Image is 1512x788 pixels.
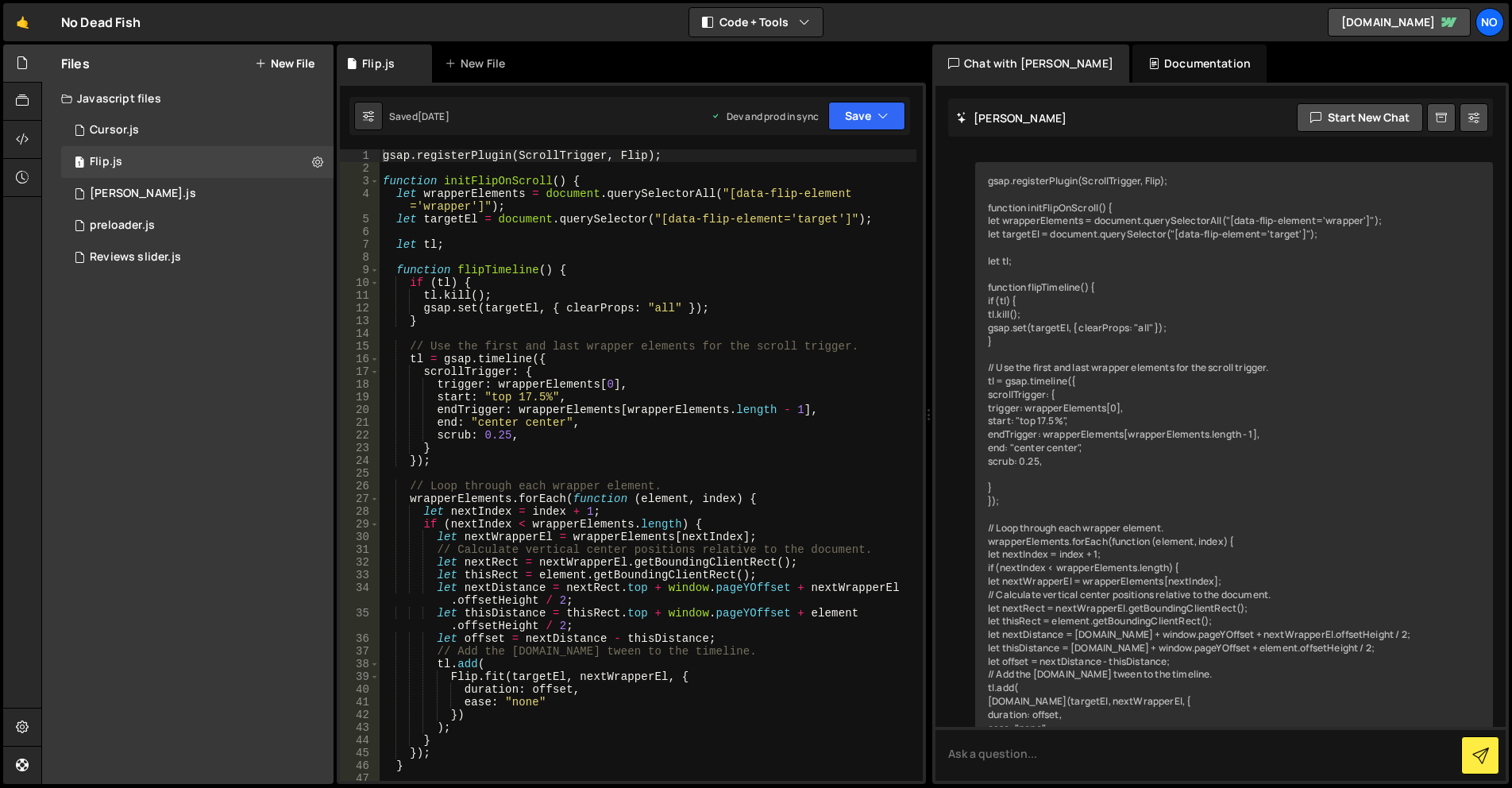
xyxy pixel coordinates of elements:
div: Cursor.js [90,123,139,137]
div: 11 [340,289,380,302]
div: 5 [340,213,380,226]
a: 🤙 [3,3,42,41]
div: 35 [340,607,380,632]
div: 36 [340,632,380,645]
div: 2 [340,162,380,175]
div: 16497/44733.js [61,146,334,178]
div: 13 [340,315,380,327]
div: 10 [340,276,380,289]
div: Documentation [1132,44,1267,83]
div: 25 [340,467,380,480]
div: 27 [340,492,380,505]
div: No Dead Fish [61,13,141,32]
div: 15 [340,340,380,353]
div: 43 [340,721,380,734]
div: 17 [340,365,380,378]
div: preloader.js [90,218,155,233]
div: 37 [340,645,380,658]
div: 20 [340,404,380,416]
div: 18 [340,378,380,391]
div: 29 [340,518,380,531]
div: [DATE] [418,110,449,123]
div: New File [445,56,511,71]
button: New File [255,57,314,70]
div: 47 [340,772,380,785]
div: Reviews slider.js [90,250,181,265]
div: [PERSON_NAME].js [90,187,196,201]
div: 12 [340,302,380,315]
div: 6 [340,226,380,238]
div: 46 [340,759,380,772]
h2: [PERSON_NAME] [956,110,1066,126]
div: 21 [340,416,380,429]
div: 16 [340,353,380,365]
div: 9 [340,264,380,276]
div: Saved [389,110,449,123]
div: 8 [340,251,380,264]
button: Save [828,102,905,130]
div: 38 [340,658,380,670]
div: 44 [340,734,380,747]
div: 31 [340,543,380,556]
div: Dev and prod in sync [711,110,819,123]
a: No [1475,8,1504,37]
div: 16497/44764.js [61,241,334,273]
span: 1 [75,157,84,170]
div: 30 [340,531,380,543]
div: 22 [340,429,380,442]
div: 1 [340,149,380,162]
div: 39 [340,670,380,683]
div: 19 [340,391,380,404]
div: Flip.js [90,155,122,169]
div: Flip.js [362,56,395,71]
div: 16497/44761.js [61,178,334,210]
div: 3 [340,175,380,187]
div: 7 [340,238,380,251]
div: 33 [340,569,380,581]
div: 34 [340,581,380,607]
div: Javascript files [42,83,334,114]
h2: Files [61,55,90,72]
button: Start new chat [1297,103,1423,132]
div: Chat with [PERSON_NAME] [932,44,1129,83]
div: 26 [340,480,380,492]
div: 14 [340,327,380,340]
div: 41 [340,696,380,709]
div: 32 [340,556,380,569]
div: 23 [340,442,380,454]
div: 40 [340,683,380,696]
button: Code + Tools [689,8,823,37]
div: 4 [340,187,380,213]
div: 45 [340,747,380,759]
div: 28 [340,505,380,518]
div: 16497/44844.js [61,210,334,241]
a: [DOMAIN_NAME] [1328,8,1471,37]
div: 24 [340,454,380,467]
div: 16497/44826.js [61,114,334,146]
div: 42 [340,709,380,721]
